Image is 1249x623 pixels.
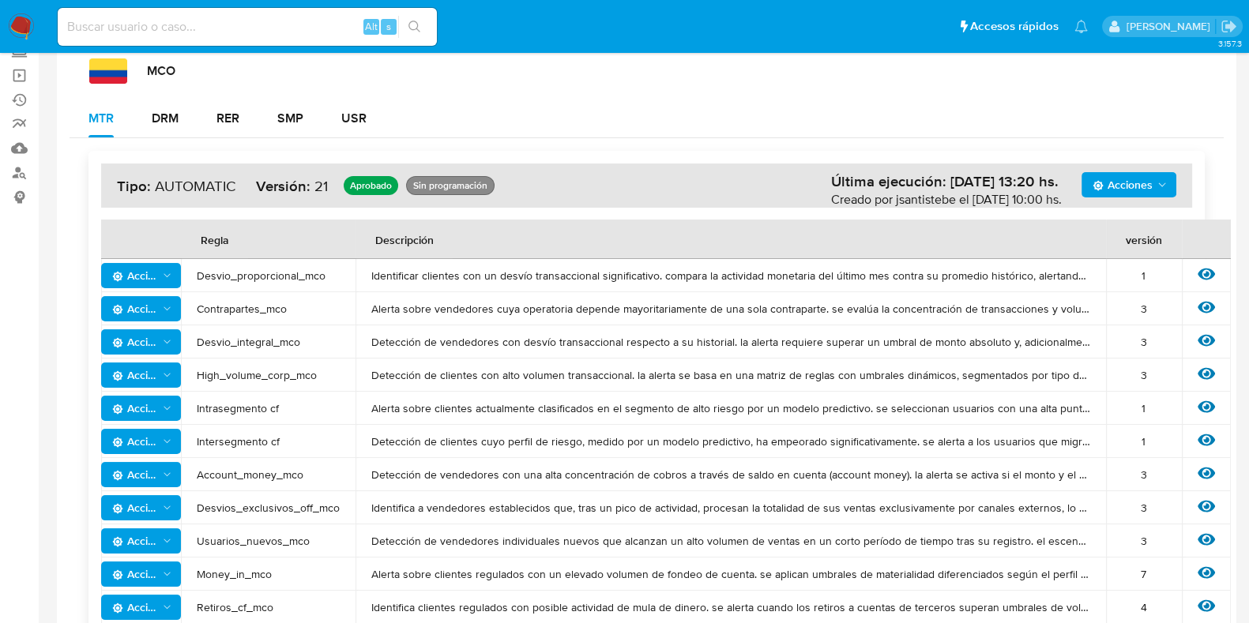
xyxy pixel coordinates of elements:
button: search-icon [398,16,431,38]
span: Alt [365,19,378,34]
span: s [386,19,391,34]
span: Accesos rápidos [970,18,1059,35]
input: Buscar usuario o caso... [58,17,437,37]
span: 3.157.3 [1217,37,1241,50]
p: camila.baquero@mercadolibre.com.co [1126,19,1215,34]
a: Notificaciones [1074,20,1088,33]
a: Salir [1221,18,1237,35]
